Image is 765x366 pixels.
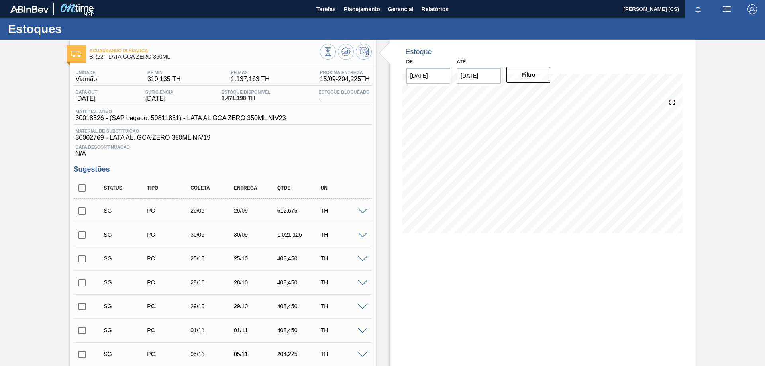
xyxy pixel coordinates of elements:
input: dd/mm/yyyy [457,68,501,84]
div: 408,450 [275,255,324,262]
div: TH [319,279,367,286]
div: Qtde [275,185,324,191]
div: Pedido de Compra [145,231,193,238]
div: Status [102,185,150,191]
div: 408,450 [275,327,324,333]
div: TH [319,327,367,333]
span: Viamão [76,76,97,83]
div: 1.021,125 [275,231,324,238]
div: 408,450 [275,279,324,286]
div: Sugestão Criada [102,255,150,262]
div: 408,450 [275,303,324,309]
div: 01/11/2025 [188,327,237,333]
span: Unidade [76,70,97,75]
div: - [316,90,371,102]
label: Até [457,59,466,65]
span: Tarefas [316,4,336,14]
div: Sugestão Criada [102,231,150,238]
div: Sugestão Criada [102,351,150,357]
span: [DATE] [145,95,173,102]
span: Gerencial [388,4,414,14]
span: Planejamento [344,4,380,14]
div: 30/09/2025 [232,231,280,238]
span: Próxima Entrega [320,70,370,75]
button: Atualizar Gráfico [338,44,354,60]
span: Data Descontinuação [76,145,370,149]
div: TH [319,303,367,309]
div: TH [319,231,367,238]
div: Sugestão Criada [102,279,150,286]
span: Suficiência [145,90,173,94]
div: 05/11/2025 [188,351,237,357]
div: Sugestão Criada [102,303,150,309]
div: TH [319,207,367,214]
img: TNhmsLtSVTkK8tSr43FrP2fwEKptu5GPRR3wAAAABJRU5ErkJggg== [10,6,49,13]
div: Coleta [188,185,237,191]
span: [DATE] [76,95,98,102]
div: 29/10/2025 [188,303,237,309]
span: 30002769 - LATA AL. GCA ZERO 350ML NIV19 [76,134,370,141]
div: Sugestão Criada [102,207,150,214]
div: Pedido de Compra [145,207,193,214]
div: 29/09/2025 [188,207,237,214]
div: TH [319,351,367,357]
span: Estoque Disponível [222,90,271,94]
button: Visão Geral dos Estoques [320,44,336,60]
span: PE MAX [231,70,270,75]
span: Material de Substituição [76,129,370,133]
img: Logout [747,4,757,14]
span: PE MIN [147,70,180,75]
div: N/A [74,141,372,157]
div: Pedido de Compra [145,255,193,262]
span: Material ativo [76,109,286,114]
div: 204,225 [275,351,324,357]
div: Entrega [232,185,280,191]
div: Estoque [406,48,432,56]
h1: Estoques [8,24,149,33]
span: Estoque Bloqueado [318,90,369,94]
div: 28/10/2025 [232,279,280,286]
span: 30018526 - (SAP Legado: 50811851) - LATA AL GCA ZERO 350ML NIV23 [76,115,286,122]
div: UN [319,185,367,191]
div: 05/11/2025 [232,351,280,357]
div: 612,675 [275,207,324,214]
span: Relatórios [422,4,449,14]
div: Tipo [145,185,193,191]
div: TH [319,255,367,262]
span: 1.471,198 TH [222,95,271,101]
div: Pedido de Compra [145,279,193,286]
div: 25/10/2025 [188,255,237,262]
div: Pedido de Compra [145,351,193,357]
div: Pedido de Compra [145,303,193,309]
div: Pedido de Compra [145,327,193,333]
input: dd/mm/yyyy [406,68,451,84]
span: Aguardando Descarga [90,48,320,53]
div: Sugestão Criada [102,327,150,333]
button: Programar Estoque [356,44,372,60]
div: 29/09/2025 [232,207,280,214]
span: BR22 - LATA GCA ZERO 350ML [90,54,320,60]
div: 28/10/2025 [188,279,237,286]
div: 01/11/2025 [232,327,280,333]
div: 30/09/2025 [188,231,237,238]
div: 25/10/2025 [232,255,280,262]
span: 15/09 - 204,225 TH [320,76,370,83]
h3: Sugestões [74,165,372,174]
div: 29/10/2025 [232,303,280,309]
label: De [406,59,413,65]
span: 310,135 TH [147,76,180,83]
img: userActions [722,4,732,14]
span: Data out [76,90,98,94]
img: Ícone [71,51,81,57]
button: Filtro [506,67,551,83]
span: 1.137,163 TH [231,76,270,83]
button: Notificações [685,4,711,15]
